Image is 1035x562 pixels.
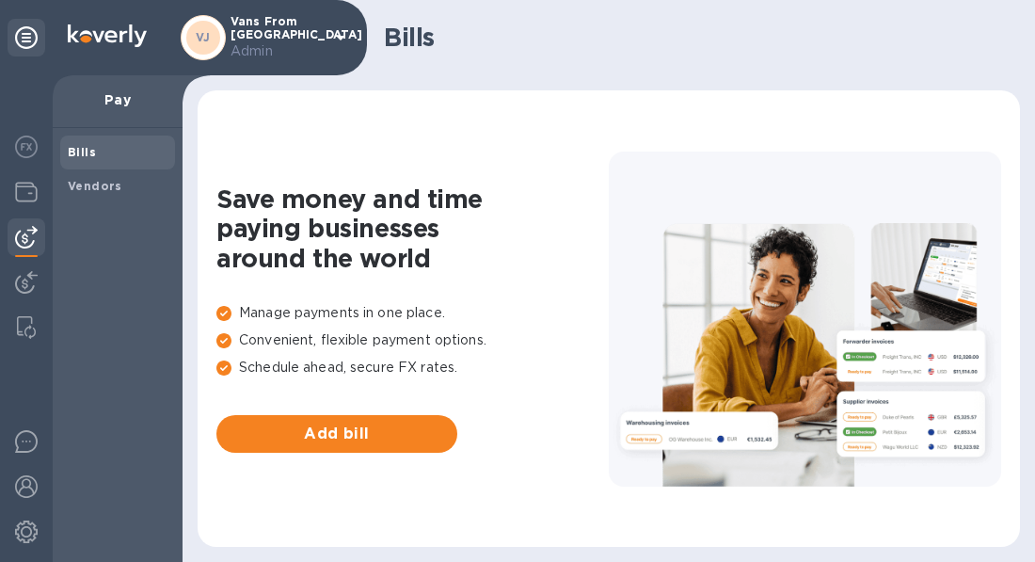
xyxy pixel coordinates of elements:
[15,181,38,203] img: Wallets
[8,19,45,56] div: Unpin categories
[216,330,609,350] p: Convenient, flexible payment options.
[68,145,96,159] b: Bills
[231,41,325,61] p: Admin
[68,90,167,109] p: Pay
[216,358,609,377] p: Schedule ahead, secure FX rates.
[68,24,147,47] img: Logo
[216,185,609,274] h1: Save money and time paying businesses around the world
[216,415,457,453] button: Add bill
[231,15,325,61] p: Vans From [GEOGRAPHIC_DATA]
[231,423,442,445] span: Add bill
[196,30,211,44] b: VJ
[216,303,609,323] p: Manage payments in one place.
[384,23,1005,53] h1: Bills
[68,179,122,193] b: Vendors
[15,136,38,158] img: Foreign exchange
